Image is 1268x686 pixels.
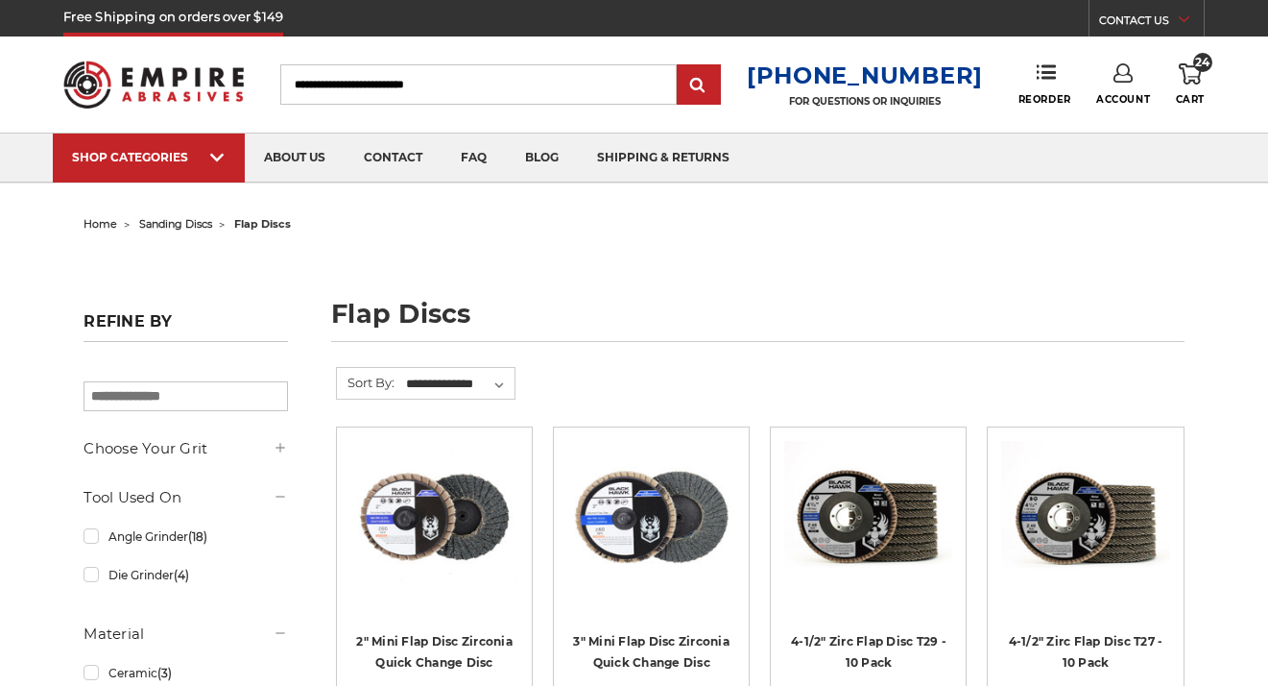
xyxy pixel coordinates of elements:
span: Reorder [1018,93,1071,106]
div: SHOP CATEGORIES [72,150,226,164]
a: [PHONE_NUMBER] [747,61,983,89]
a: Die Grinder [84,558,287,592]
a: 4.5" Black Hawk Zirconia Flap Disc 10 Pack [784,441,952,662]
select: Sort By: [403,370,514,399]
input: Submit [680,66,718,105]
label: Sort By: [337,368,395,397]
h5: Tool Used On [84,486,287,509]
a: home [84,217,117,231]
a: CONTACT US [1099,10,1204,37]
p: FOR QUESTIONS OR INQUIRIES [747,95,983,108]
span: (18) [188,529,207,544]
img: BHA 3" Quick Change 60 Grit Flap Disc for Fine Grinding and Finishing [567,441,735,595]
h5: Choose Your Grit [84,437,287,460]
a: about us [245,134,345,183]
img: Empire Abrasives [63,49,244,120]
a: Black Hawk 4-1/2" x 7/8" Flap Disc Type 27 - 10 Pack [1001,441,1169,662]
img: Black Hawk 4-1/2" x 7/8" Flap Disc Type 27 - 10 Pack [1001,441,1169,595]
a: blog [506,134,578,183]
span: Cart [1176,93,1205,106]
a: shipping & returns [578,134,749,183]
h1: flap discs [331,301,1184,342]
h5: Material [84,623,287,646]
span: (3) [157,666,172,680]
a: Black Hawk Abrasives 2-inch Zirconia Flap Disc with 60 Grit Zirconia for Smooth Finishing [350,441,518,662]
a: contact [345,134,442,183]
a: Angle Grinder [84,520,287,553]
img: Black Hawk Abrasives 2-inch Zirconia Flap Disc with 60 Grit Zirconia for Smooth Finishing [350,441,518,595]
a: BHA 3" Quick Change 60 Grit Flap Disc for Fine Grinding and Finishing [567,441,735,662]
a: faq [442,134,506,183]
span: Account [1096,93,1150,106]
h5: Refine by [84,312,287,342]
a: sanding discs [139,217,212,231]
span: 24 [1193,53,1212,72]
span: flap discs [234,217,291,231]
span: (4) [174,568,189,582]
img: 4.5" Black Hawk Zirconia Flap Disc 10 Pack [784,441,952,595]
a: Reorder [1018,63,1071,105]
a: 24 Cart [1176,63,1205,106]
